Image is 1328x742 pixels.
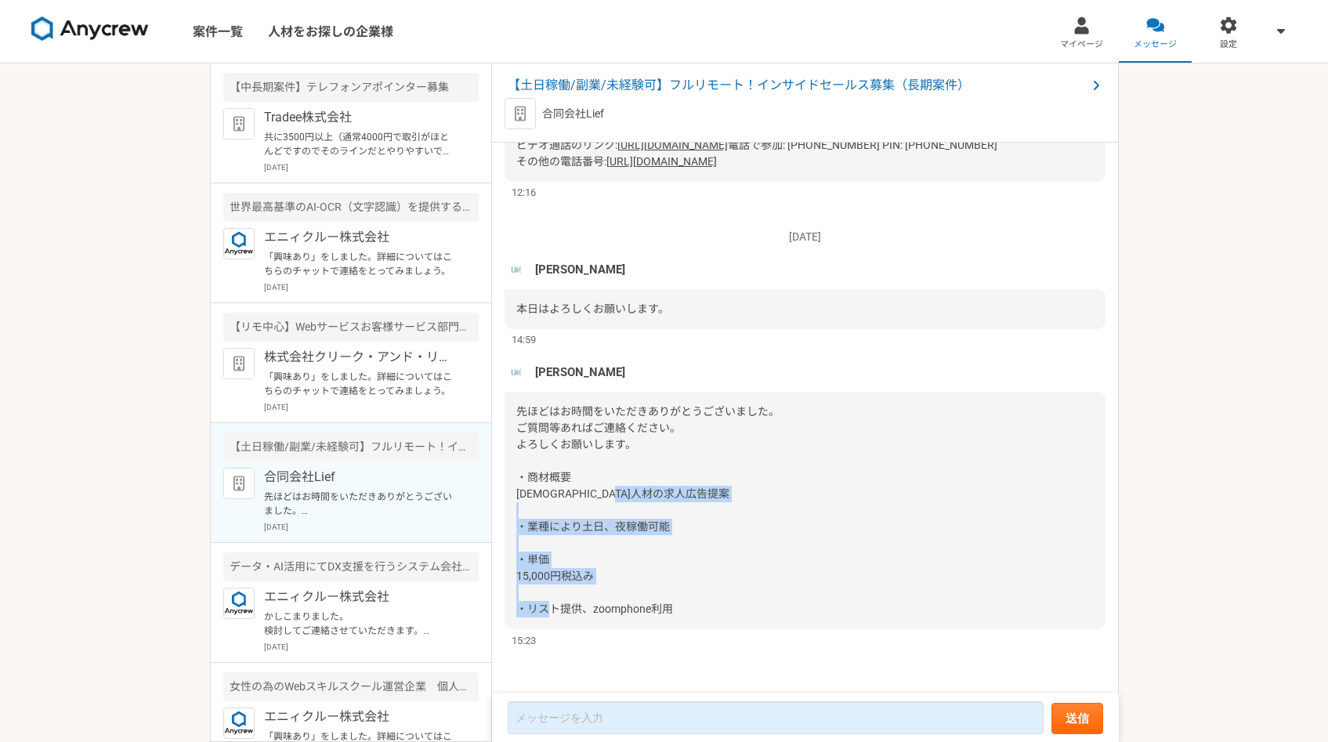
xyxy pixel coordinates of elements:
[264,108,458,127] p: Tradee株式会社
[223,228,255,259] img: logo_text_blue_01.png
[264,468,458,487] p: 合同会社Lief
[223,73,479,102] div: 【中長期案件】テレフォンアポインター募集
[264,610,458,638] p: かしこまりました。 検討してご連絡させていただきます。 よろしくお願いいたします。
[223,193,479,222] div: 世界最高基準のAI-OCR（文字認識）を提供するメガベンチャー パートナー営業
[505,258,528,281] img: unnamed.png
[516,139,997,168] span: 電話で参加: [PHONE_NUMBER] PIN: [PHONE_NUMBER] その他の電話番号:
[264,588,458,606] p: エニィクルー株式会社
[264,250,458,278] p: 「興味あり」をしました。詳細についてはこちらのチャットで連絡をとってみましょう。
[264,348,458,367] p: 株式会社クリーク・アンド・リバー社
[264,370,458,398] p: 「興味あり」をしました。詳細についてはこちらのチャットで連絡をとってみましょう。
[31,16,149,42] img: 8DqYSo04kwAAAAASUVORK5CYII=
[264,161,479,173] p: [DATE]
[223,708,255,739] img: logo_text_blue_01.png
[617,139,728,151] a: [URL][DOMAIN_NAME]
[512,185,536,200] span: 12:16
[223,468,255,499] img: default_org_logo-42cde973f59100197ec2c8e796e4974ac8490bb5b08a0eb061ff975e4574aa76.png
[223,348,255,379] img: default_org_logo-42cde973f59100197ec2c8e796e4974ac8490bb5b08a0eb061ff975e4574aa76.png
[223,588,255,619] img: logo_text_blue_01.png
[1134,38,1177,51] span: メッセージ
[264,228,458,247] p: エニィクルー株式会社
[264,401,479,413] p: [DATE]
[264,641,479,653] p: [DATE]
[223,313,479,342] div: 【リモ中心】Webサービスお客様サービス部門でプロジェクトマネージャー！
[508,76,1087,95] span: 【土日稼働/副業/未経験可】フルリモート！インサイドセールス募集（長期案件）
[264,130,458,158] p: 共に3500円以上（通常4000円で取引がほとんどですのでそのラインだとやりやすいです、、） でお願いします。
[1051,703,1103,734] button: 送信
[223,108,255,139] img: default_org_logo-42cde973f59100197ec2c8e796e4974ac8490bb5b08a0eb061ff975e4574aa76.png
[505,229,1105,245] p: [DATE]
[535,261,625,278] span: [PERSON_NAME]
[516,405,780,615] span: 先ほどはお時間をいただきありがとうございました。 ご質問等あればご連絡ください。 よろしくお願いします。 ・商材概要 [DEMOGRAPHIC_DATA]人材の求人広告提案 ・業種により土日、夜...
[606,155,717,168] a: [URL][DOMAIN_NAME]
[505,360,528,384] img: unnamed.png
[1060,38,1103,51] span: マイページ
[512,332,536,347] span: 14:59
[264,490,458,518] p: 先ほどはお時間をいただきありがとうございました。 ご質問等あればご連絡ください。 よろしくお願いします。 ・商材概要 [DEMOGRAPHIC_DATA]人材の求人広告提案 ・業種により土日、夜...
[223,433,479,461] div: 【土日稼働/副業/未経験可】フルリモート！インサイドセールス募集（長期案件）
[223,672,479,701] div: 女性の為のWebスキルスクール運営企業 個人営業（フルリモート）
[264,281,479,293] p: [DATE]
[264,521,479,533] p: [DATE]
[535,364,625,381] span: [PERSON_NAME]
[223,552,479,581] div: データ・AI活用にてDX支援を行うシステム会社でのインサイドセールスを募集
[512,633,536,648] span: 15:23
[1220,38,1237,51] span: 設定
[264,708,458,726] p: エニィクルー株式会社
[505,98,536,129] img: default_org_logo-42cde973f59100197ec2c8e796e4974ac8490bb5b08a0eb061ff975e4574aa76.png
[516,302,669,315] span: 本日はよろしくお願いします。
[516,40,724,151] span: 承知しました。 では、下記にてよろしくお願い致します。 【面接】[PERSON_NAME] [DATE] · 15:00 – 15:30 Google Meet の参加に必要な情報 ビデオ通話の...
[542,106,604,122] p: 合同会社Lief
